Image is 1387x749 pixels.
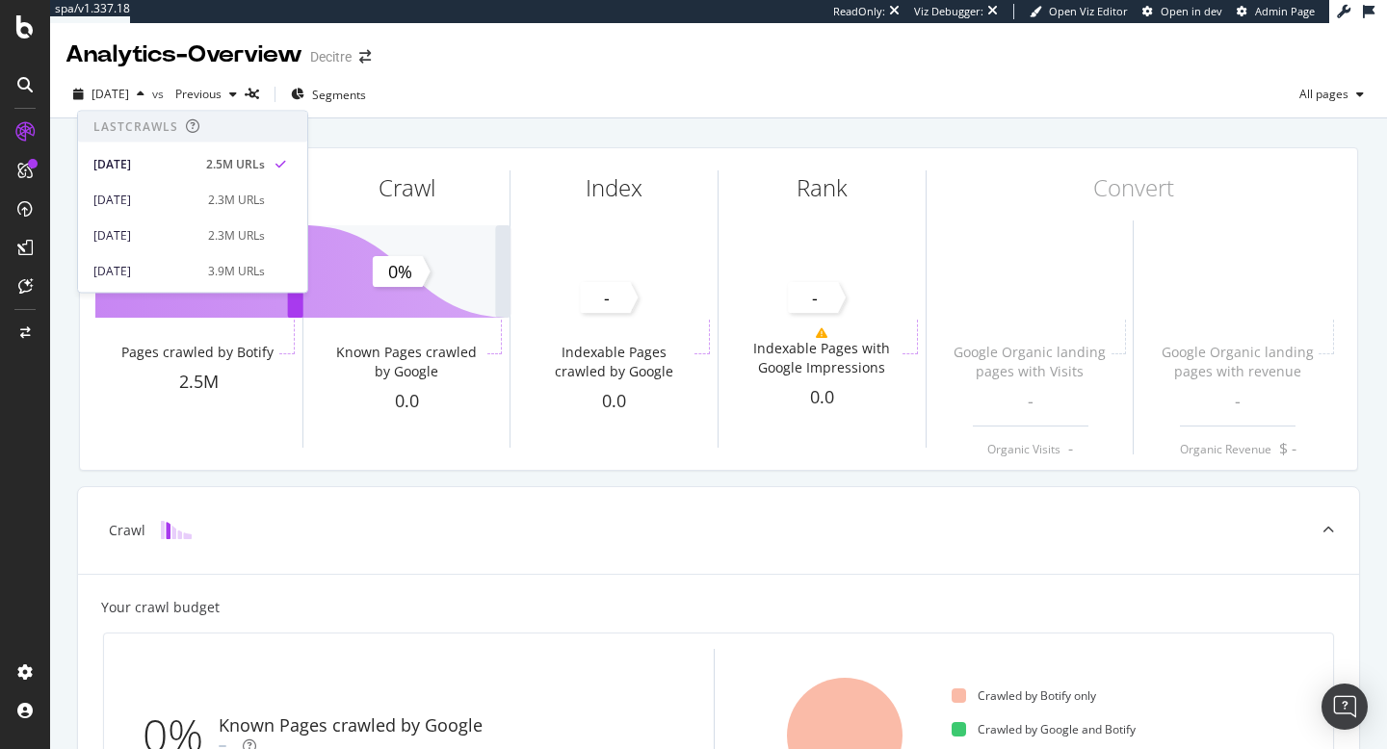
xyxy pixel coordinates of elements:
div: Indexable Pages with Google Impressions [745,339,899,377]
div: Decitre [310,47,352,66]
div: 2.5M [95,370,302,395]
div: Indexable Pages crawled by Google [536,343,691,381]
button: All pages [1292,79,1372,110]
div: 2.3M URLs [208,226,265,244]
a: Admin Page [1237,4,1315,19]
div: Rank [797,171,848,204]
div: 0.0 [719,385,926,410]
span: 2025 Jul. 20th [92,86,129,102]
div: 0.0 [510,389,718,414]
div: 2.3M URLs [208,191,265,208]
div: arrow-right-arrow-left [359,50,371,64]
div: Known Pages crawled by Google [328,343,483,381]
button: [DATE] [65,79,152,110]
div: [DATE] [93,262,196,279]
a: Open in dev [1142,4,1222,19]
span: Admin Page [1255,4,1315,18]
span: Open Viz Editor [1049,4,1128,18]
div: Analytics - Overview [65,39,302,71]
div: Crawl [379,171,435,204]
span: Previous [168,86,222,102]
button: Segments [283,79,374,110]
div: Crawl [109,521,145,540]
div: Crawled by Botify only [952,687,1096,704]
div: Your crawl budget [101,598,220,617]
button: Previous [168,79,245,110]
div: Pages crawled by Botify [121,343,274,362]
div: 0.0 [303,389,510,414]
div: 2.5M URLs [206,155,265,172]
div: Open Intercom Messenger [1322,684,1368,730]
span: Segments [312,87,366,103]
div: ReadOnly: [833,4,885,19]
div: [DATE] [93,191,196,208]
div: 3.9M URLs [208,262,265,279]
div: Index [586,171,642,204]
img: block-icon [161,521,192,539]
div: Last Crawls [93,118,178,135]
span: All pages [1292,86,1348,102]
div: Viz Debugger: [914,4,983,19]
a: Open Viz Editor [1030,4,1128,19]
div: [DATE] [93,226,196,244]
span: vs [152,86,168,102]
div: Known Pages crawled by Google [219,713,483,738]
div: [DATE] [93,155,195,172]
div: Crawled by Google and Botify [952,721,1136,737]
span: Open in dev [1161,4,1222,18]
